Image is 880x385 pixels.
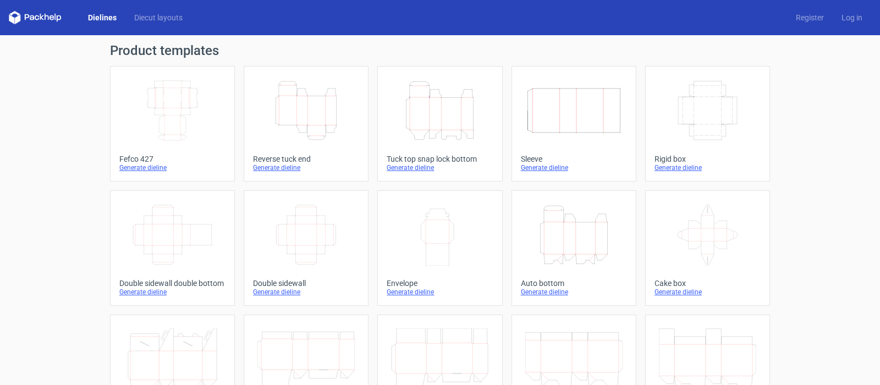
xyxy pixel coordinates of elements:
div: Rigid box [654,155,761,163]
div: Cake box [654,279,761,288]
div: Generate dieline [387,163,493,172]
a: Double sidewallGenerate dieline [244,190,369,306]
div: Envelope [387,279,493,288]
a: Register [787,12,833,23]
div: Reverse tuck end [253,155,359,163]
a: Double sidewall double bottomGenerate dieline [110,190,235,306]
div: Auto bottom [521,279,627,288]
div: Generate dieline [253,288,359,296]
a: Diecut layouts [125,12,191,23]
div: Generate dieline [119,288,226,296]
div: Generate dieline [521,163,627,172]
a: EnvelopeGenerate dieline [377,190,502,306]
a: Fefco 427Generate dieline [110,66,235,182]
a: Cake boxGenerate dieline [645,190,770,306]
div: Double sidewall [253,279,359,288]
a: Reverse tuck endGenerate dieline [244,66,369,182]
div: Double sidewall double bottom [119,279,226,288]
a: Tuck top snap lock bottomGenerate dieline [377,66,502,182]
a: SleeveGenerate dieline [512,66,636,182]
a: Dielines [79,12,125,23]
div: Generate dieline [654,163,761,172]
div: Fefco 427 [119,155,226,163]
div: Sleeve [521,155,627,163]
div: Generate dieline [387,288,493,296]
a: Log in [833,12,871,23]
div: Tuck top snap lock bottom [387,155,493,163]
a: Auto bottomGenerate dieline [512,190,636,306]
div: Generate dieline [521,288,627,296]
div: Generate dieline [119,163,226,172]
div: Generate dieline [253,163,359,172]
a: Rigid boxGenerate dieline [645,66,770,182]
div: Generate dieline [654,288,761,296]
h1: Product templates [110,44,770,57]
